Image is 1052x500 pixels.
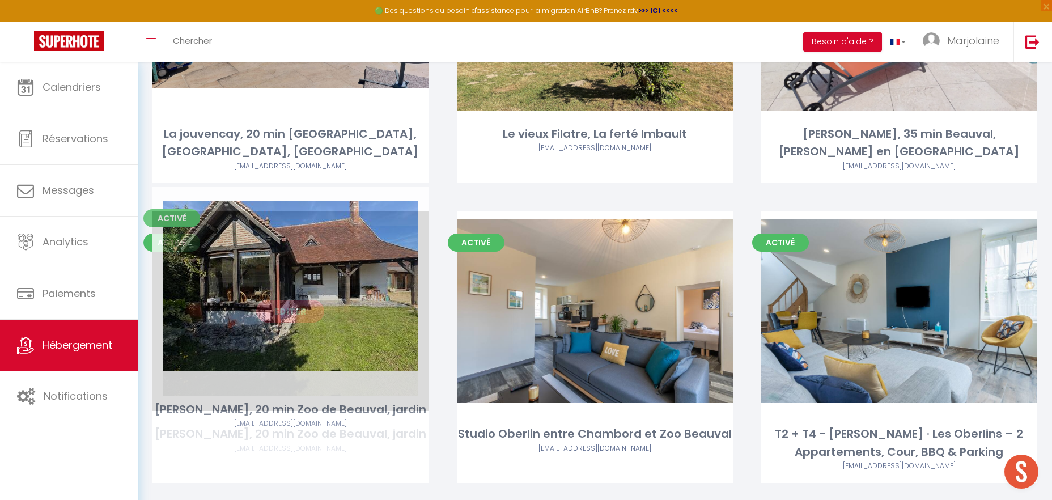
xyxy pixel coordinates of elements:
div: Airbnb [761,161,1037,172]
span: Activé [752,234,809,252]
span: Marjolaine [947,33,999,48]
img: ... [923,32,940,49]
a: >>> ICI <<<< [638,6,678,15]
div: Airbnb [457,143,733,154]
div: Studio Oberlin entre Chambord et Zoo Beauval [457,425,733,443]
span: Messages [43,183,94,197]
img: logout [1025,35,1040,49]
div: Ouvrir le chat [1004,455,1038,489]
a: Editer [256,300,324,323]
div: Airbnb [152,161,429,172]
span: Activé [448,234,504,252]
div: [PERSON_NAME], 35 min Beauval, [PERSON_NAME] en [GEOGRAPHIC_DATA] [761,125,1037,161]
a: ... Marjolaine [914,22,1013,62]
span: Réservations [43,132,108,146]
div: Airbnb [457,443,733,454]
span: Paiements [43,286,96,300]
img: Super Booking [34,31,104,51]
span: Hébergement [43,338,112,352]
div: Airbnb [761,461,1037,472]
div: [PERSON_NAME], 20 min Zoo de Beauval, jardin [152,425,429,443]
span: Chercher [173,35,212,46]
span: Calendriers [43,80,101,94]
div: T2 + T4 - [PERSON_NAME] · Les Oberlins – 2 Appartements, Cour, BBQ & Parking [761,425,1037,461]
div: Le vieux Filatre, La ferté Imbault [457,125,733,143]
div: La jouvencay, 20 min [GEOGRAPHIC_DATA], [GEOGRAPHIC_DATA], [GEOGRAPHIC_DATA] [152,125,429,161]
span: Activé [143,234,200,252]
span: Notifications [44,389,108,403]
div: Airbnb [152,443,429,454]
button: Besoin d'aide ? [803,32,882,52]
span: Analytics [43,235,88,249]
a: Chercher [164,22,220,62]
